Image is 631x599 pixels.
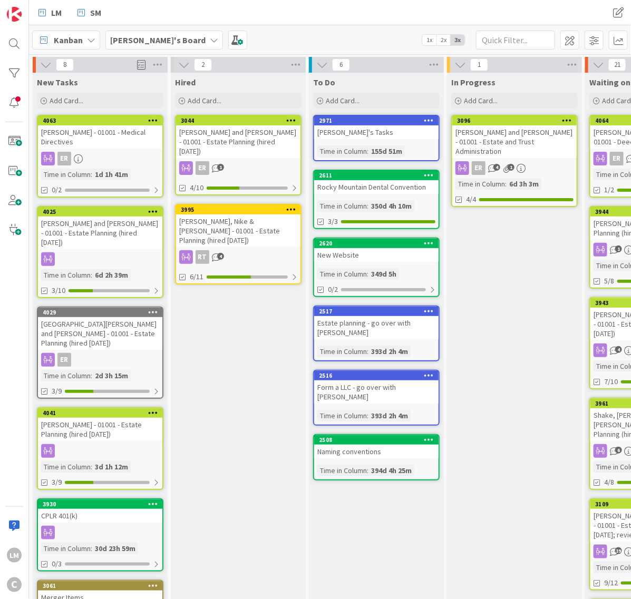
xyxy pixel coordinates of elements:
[314,239,439,248] div: 2620
[615,547,622,554] span: 19
[326,96,360,105] span: Add Card...
[367,200,368,212] span: :
[313,306,440,361] a: 2517Estate planning - go over with [PERSON_NAME]Time in Column:393d 2h 4m
[196,161,209,175] div: ER
[7,7,22,22] img: Visit kanbanzone.com
[181,206,300,213] div: 3995
[38,207,162,249] div: 4025[PERSON_NAME] and [PERSON_NAME] - 01001 - Estate Planning (hired [DATE])
[476,31,555,50] input: Quick Filter...
[38,217,162,249] div: [PERSON_NAME] and [PERSON_NAME] - 01001 - Estate Planning (hired [DATE])
[493,164,500,171] span: 4
[38,499,162,523] div: 3930CPLR 401(k)
[313,434,440,480] a: 2508Naming conventionsTime in Column:394d 4h 25m
[41,169,91,180] div: Time in Column
[328,284,338,295] span: 0/2
[52,477,62,488] span: 3/9
[54,34,83,46] span: Kanban
[38,317,162,350] div: [GEOGRAPHIC_DATA][PERSON_NAME] and [PERSON_NAME] - 01001 - Estate Planning (hired [DATE])
[314,435,439,445] div: 2508
[38,125,162,149] div: [PERSON_NAME] - 01001 - Medical Directives
[71,3,108,22] a: SM
[37,206,163,298] a: 4025[PERSON_NAME] and [PERSON_NAME] - 01001 - Estate Planning (hired [DATE])Time in Column:6d 2h ...
[90,6,101,19] span: SM
[175,115,302,195] a: 3044[PERSON_NAME] and [PERSON_NAME] - 01001 - Estate Planning (hired [DATE])ER4/10
[43,117,162,124] div: 4063
[38,152,162,165] div: ER
[470,58,488,71] span: 1
[422,35,436,45] span: 1x
[190,271,203,282] span: 6/11
[217,253,224,260] span: 4
[317,410,367,421] div: Time in Column
[436,35,451,45] span: 2x
[176,161,300,175] div: ER
[52,558,62,569] span: 0/3
[190,182,203,193] span: 4/10
[314,171,439,180] div: 2611
[38,308,162,317] div: 4029
[92,169,131,180] div: 1d 1h 41m
[608,58,626,71] span: 21
[194,58,212,71] span: 2
[56,58,74,71] span: 8
[41,370,91,381] div: Time in Column
[452,116,577,125] div: 3096
[43,409,162,417] div: 4041
[38,308,162,350] div: 4029[GEOGRAPHIC_DATA][PERSON_NAME] and [PERSON_NAME] - 01001 - Estate Planning (hired [DATE])
[314,239,439,262] div: 2620New Website
[368,346,411,357] div: 393d 2h 4m
[38,418,162,441] div: [PERSON_NAME] - 01001 - Estate Planning (hired [DATE])
[196,250,209,264] div: RT
[367,346,368,357] span: :
[41,543,91,554] div: Time in Column
[92,370,131,381] div: 2d 3h 15m
[176,125,300,158] div: [PERSON_NAME] and [PERSON_NAME] - 01001 - Estate Planning (hired [DATE])
[43,309,162,316] div: 4029
[52,386,62,397] span: 3/9
[43,582,162,590] div: 3061
[52,184,62,195] span: 0/2
[472,161,486,175] div: ER
[38,353,162,367] div: ER
[41,461,91,473] div: Time in Column
[610,152,624,165] div: ER
[314,125,439,139] div: [PERSON_NAME]'s Tasks
[314,248,439,262] div: New Website
[451,115,578,207] a: 3096[PERSON_NAME] and [PERSON_NAME] - 01001 - Estate and Trust AdministrationERTime in Column:6d ...
[37,498,163,572] a: 3930CPLR 401(k)Time in Column:30d 23h 59m0/3
[314,116,439,125] div: 2971
[314,116,439,139] div: 2971[PERSON_NAME]'s Tasks
[317,200,367,212] div: Time in Column
[314,435,439,458] div: 2508Naming conventions
[314,180,439,194] div: Rocky Mountain Dental Convention
[452,161,577,175] div: ER
[455,178,505,190] div: Time in Column
[367,465,368,476] span: :
[38,116,162,149] div: 4063[PERSON_NAME] - 01001 - Medical Directives
[314,316,439,339] div: Estate planning - go over with [PERSON_NAME]
[175,77,196,87] span: Hired
[37,407,163,490] a: 4041[PERSON_NAME] - 01001 - Estate Planning (hired [DATE])Time in Column:3d 1h 12m3/9
[176,214,300,247] div: [PERSON_NAME], Nike & [PERSON_NAME] - 01001 - Estate Planning (hired [DATE])
[604,184,614,195] span: 1/2
[313,170,440,229] a: 2611Rocky Mountain Dental ConventionTime in Column:350d 4h 10m3/3
[368,410,411,421] div: 393d 2h 4m
[367,410,368,421] span: :
[38,509,162,523] div: CPLR 401(k)
[319,172,439,179] div: 2611
[604,376,618,387] span: 7/10
[451,77,496,87] span: In Progress
[317,465,367,476] div: Time in Column
[91,269,92,281] span: :
[176,116,300,125] div: 3044
[507,178,541,190] div: 6d 3h 3m
[319,240,439,247] div: 2620
[181,117,300,124] div: 3044
[314,171,439,194] div: 2611Rocky Mountain Dental Convention
[52,285,65,296] span: 3/10
[57,152,71,165] div: ER
[37,307,163,399] a: 4029[GEOGRAPHIC_DATA][PERSON_NAME] and [PERSON_NAME] - 01001 - Estate Planning (hired [DATE])ERTi...
[176,250,300,264] div: RT
[110,35,206,45] b: [PERSON_NAME]'s Board
[368,200,414,212] div: 350d 4h 10m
